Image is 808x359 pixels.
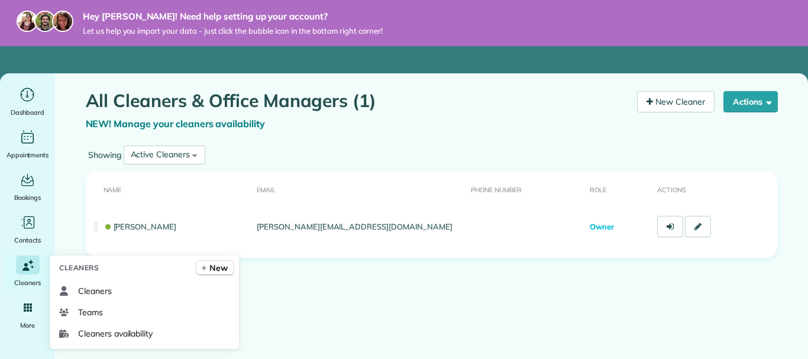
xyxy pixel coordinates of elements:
[59,262,99,274] span: Cleaners
[7,149,49,161] span: Appointments
[723,91,778,112] button: Actions
[252,171,466,207] th: Email
[54,323,234,344] a: Cleaners availability
[34,11,56,32] img: jorge-587dff0eeaa6aab1f244e6dc62b8924c3b6ad411094392a53c71c6c4a576187d.jpg
[86,118,266,130] a: NEW! Manage your cleaners availability
[83,11,383,22] strong: Hey [PERSON_NAME]! Need help setting up your account?
[20,319,35,331] span: More
[5,255,50,289] a: Cleaners
[86,171,253,207] th: Name
[5,213,50,246] a: Contacts
[86,91,629,111] h1: All Cleaners & Office Managers (1)
[652,171,778,207] th: Actions
[78,306,103,318] span: Teams
[17,11,38,32] img: maria-72a9807cf96188c08ef61303f053569d2e2a8a1cde33d635c8a3ac13582a053d.jpg
[131,148,190,161] div: Active Cleaners
[590,222,614,231] span: Owner
[78,285,112,297] span: Cleaners
[14,234,41,246] span: Contacts
[86,149,124,161] label: Showing
[466,171,585,207] th: Phone number
[14,192,41,203] span: Bookings
[104,222,177,231] a: [PERSON_NAME]
[196,260,234,276] a: New
[585,171,652,207] th: Role
[5,85,50,118] a: Dashboard
[5,170,50,203] a: Bookings
[11,106,44,118] span: Dashboard
[54,280,234,302] a: Cleaners
[14,277,41,289] span: Cleaners
[83,26,383,36] span: Let us help you import your data - just click the bubble icon in the bottom right corner!
[209,262,228,274] span: New
[52,11,73,32] img: michelle-19f622bdf1676172e81f8f8fba1fb50e276960ebfe0243fe18214015130c80e4.jpg
[5,128,50,161] a: Appointments
[54,302,234,323] a: Teams
[252,207,466,246] td: [PERSON_NAME][EMAIL_ADDRESS][DOMAIN_NAME]
[637,91,715,112] a: New Cleaner
[78,328,153,339] span: Cleaners availability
